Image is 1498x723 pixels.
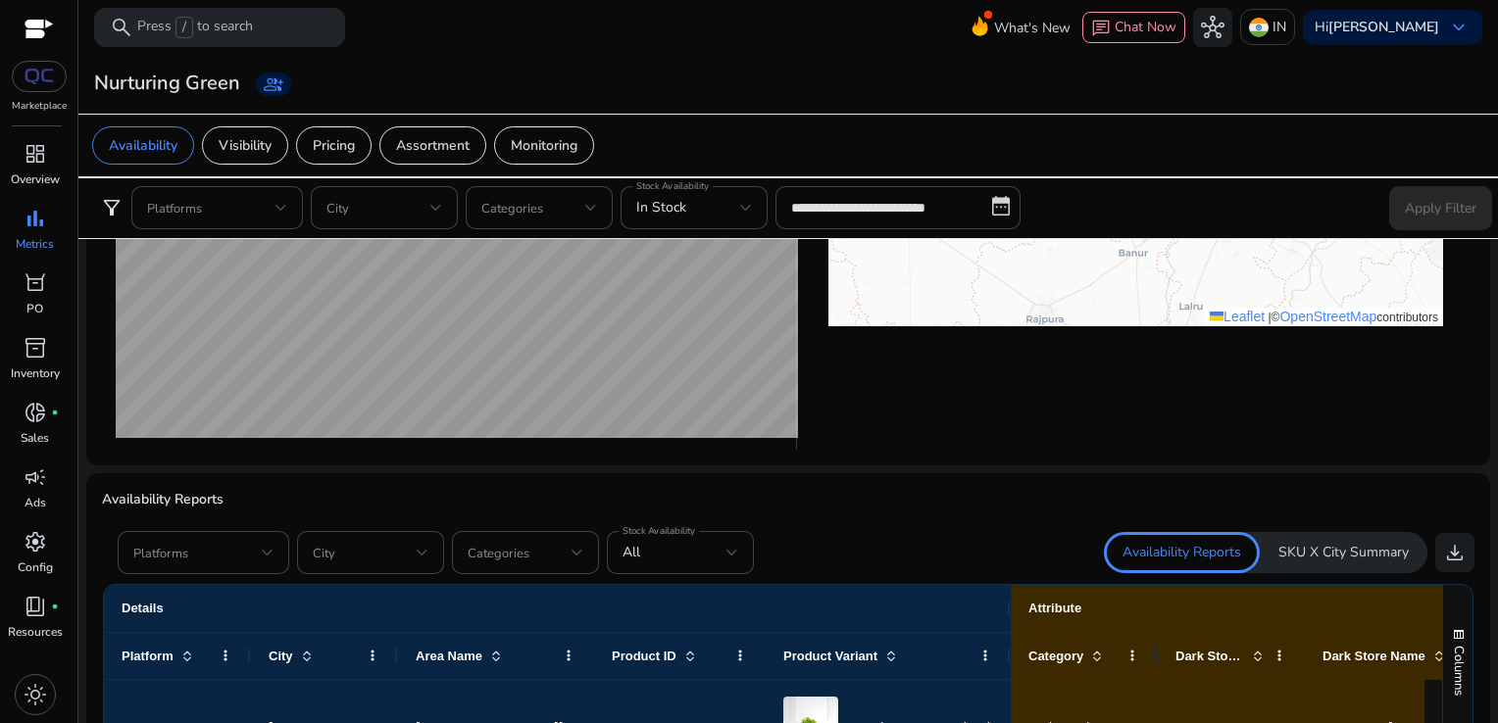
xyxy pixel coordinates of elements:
[1210,309,1265,324] a: Leaflet
[1315,21,1439,34] p: Hi
[11,364,60,382] p: Inventory
[1115,18,1176,36] span: Chat Now
[21,429,49,447] p: Sales
[1028,649,1083,663] span: Category
[1175,649,1244,663] span: Dark Store ID
[175,17,193,38] span: /
[12,99,67,114] p: Marketplace
[51,602,59,610] span: fiber_manual_record
[24,336,47,360] span: inventory_2
[18,558,53,576] p: Config
[109,135,177,156] p: Availability
[1268,311,1271,324] span: |
[511,135,577,156] p: Monitoring
[623,524,695,538] mat-label: Stock Availability
[24,530,47,554] span: settings
[1091,19,1111,38] span: chat
[24,401,47,424] span: donut_small
[100,196,124,219] span: filter_alt
[994,11,1071,45] span: What's New
[102,489,1474,509] p: Availability Reports
[26,300,43,317] p: PO
[269,649,293,663] span: City
[24,207,47,230] span: bar_chart
[623,543,640,561] span: All
[24,595,47,618] span: book_4
[1443,541,1467,564] span: download
[313,135,355,156] p: Pricing
[1279,309,1376,324] a: OpenStreetMap
[122,649,174,663] span: Platform
[1082,12,1185,43] button: chatChat Now
[137,17,253,38] p: Press to search
[1249,18,1269,37] img: in.svg
[396,135,470,156] p: Assortment
[24,142,47,166] span: dashboard
[1435,533,1474,572] button: download
[51,409,59,416] span: fiber_manual_record
[636,198,686,217] span: In Stock
[1278,543,1409,562] p: SKU X City Summary
[22,69,57,84] img: QC-logo.svg
[110,16,133,39] span: search
[8,623,63,641] p: Resources
[24,683,47,706] span: light_mode
[94,72,240,95] h3: Nurturing Green
[1123,543,1241,562] p: Availability Reports
[1028,601,1081,615] span: Attribute
[122,601,164,615] span: Details
[24,271,47,295] span: orders
[1193,8,1232,47] button: hub
[24,465,47,489] span: campaign
[11,170,60,188] p: Overview
[1450,646,1468,696] span: Columns
[1323,649,1425,663] span: Dark Store Name
[16,235,54,253] p: Metrics
[1328,18,1439,36] b: [PERSON_NAME]
[783,649,877,663] span: Product Variant
[264,74,283,94] span: group_add
[1447,16,1471,39] span: keyboard_arrow_down
[636,179,709,193] mat-label: Stock Availability
[219,135,272,156] p: Visibility
[1201,16,1224,39] span: hub
[612,649,676,663] span: Product ID
[1205,308,1443,327] div: © contributors
[416,649,482,663] span: Area Name
[25,494,46,511] p: Ads
[256,72,291,96] a: group_add
[1273,10,1286,44] p: IN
